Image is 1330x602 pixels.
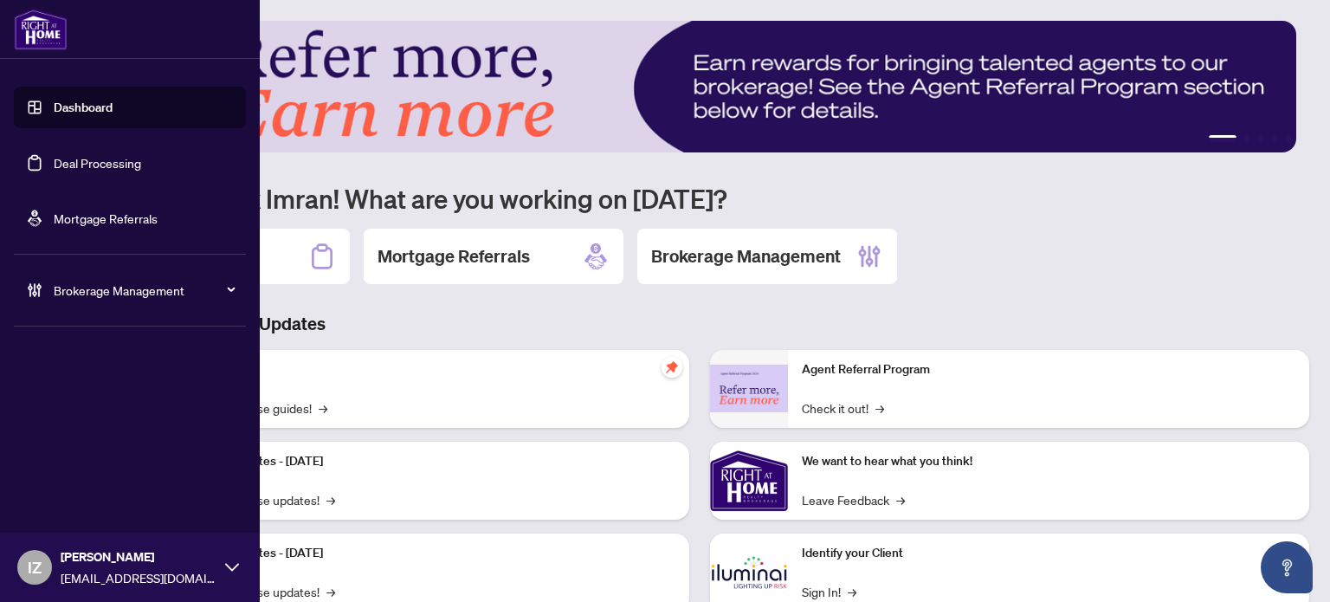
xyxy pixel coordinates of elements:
[802,398,884,418] a: Check it out!→
[90,312,1309,336] h3: Brokerage & Industry Updates
[710,442,788,520] img: We want to hear what you think!
[1257,135,1264,142] button: 3
[182,452,675,471] p: Platform Updates - [DATE]
[54,100,113,115] a: Dashboard
[1285,135,1292,142] button: 5
[61,547,216,566] span: [PERSON_NAME]
[1209,135,1236,142] button: 1
[28,555,42,579] span: IZ
[1261,541,1313,593] button: Open asap
[662,357,682,378] span: pushpin
[802,490,905,509] a: Leave Feedback→
[802,452,1295,471] p: We want to hear what you think!
[54,210,158,226] a: Mortgage Referrals
[90,182,1309,215] h1: Welcome back Imran! What are you working on [DATE]?
[651,244,841,269] h2: Brokerage Management
[802,360,1295,379] p: Agent Referral Program
[710,365,788,412] img: Agent Referral Program
[182,360,675,379] p: Self-Help
[90,21,1296,152] img: Slide 0
[54,281,234,300] span: Brokerage Management
[61,568,216,587] span: [EMAIL_ADDRESS][DOMAIN_NAME]
[1243,135,1250,142] button: 2
[896,490,905,509] span: →
[378,244,530,269] h2: Mortgage Referrals
[326,490,335,509] span: →
[182,544,675,563] p: Platform Updates - [DATE]
[319,398,327,418] span: →
[802,544,1295,563] p: Identify your Client
[14,9,68,50] img: logo
[875,398,884,418] span: →
[848,582,856,601] span: →
[326,582,335,601] span: →
[1271,135,1278,142] button: 4
[54,155,141,171] a: Deal Processing
[802,582,856,601] a: Sign In!→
